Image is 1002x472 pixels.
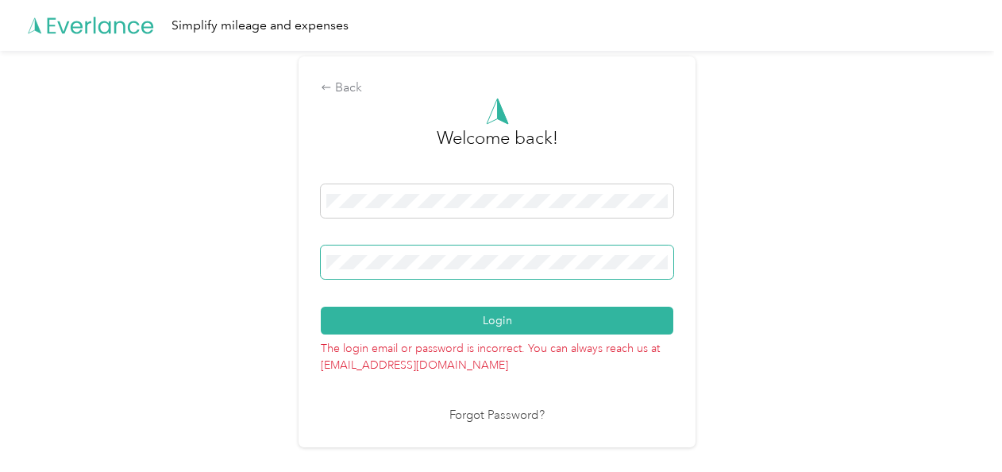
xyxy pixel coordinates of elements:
p: The login email or password is incorrect. You can always reach us at [EMAIL_ADDRESS][DOMAIN_NAME] [321,335,673,373]
a: Forgot Password? [449,407,545,425]
div: Simplify mileage and expenses [171,16,349,36]
button: Login [321,307,673,335]
h3: greeting [437,125,558,168]
div: Back [321,79,673,98]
